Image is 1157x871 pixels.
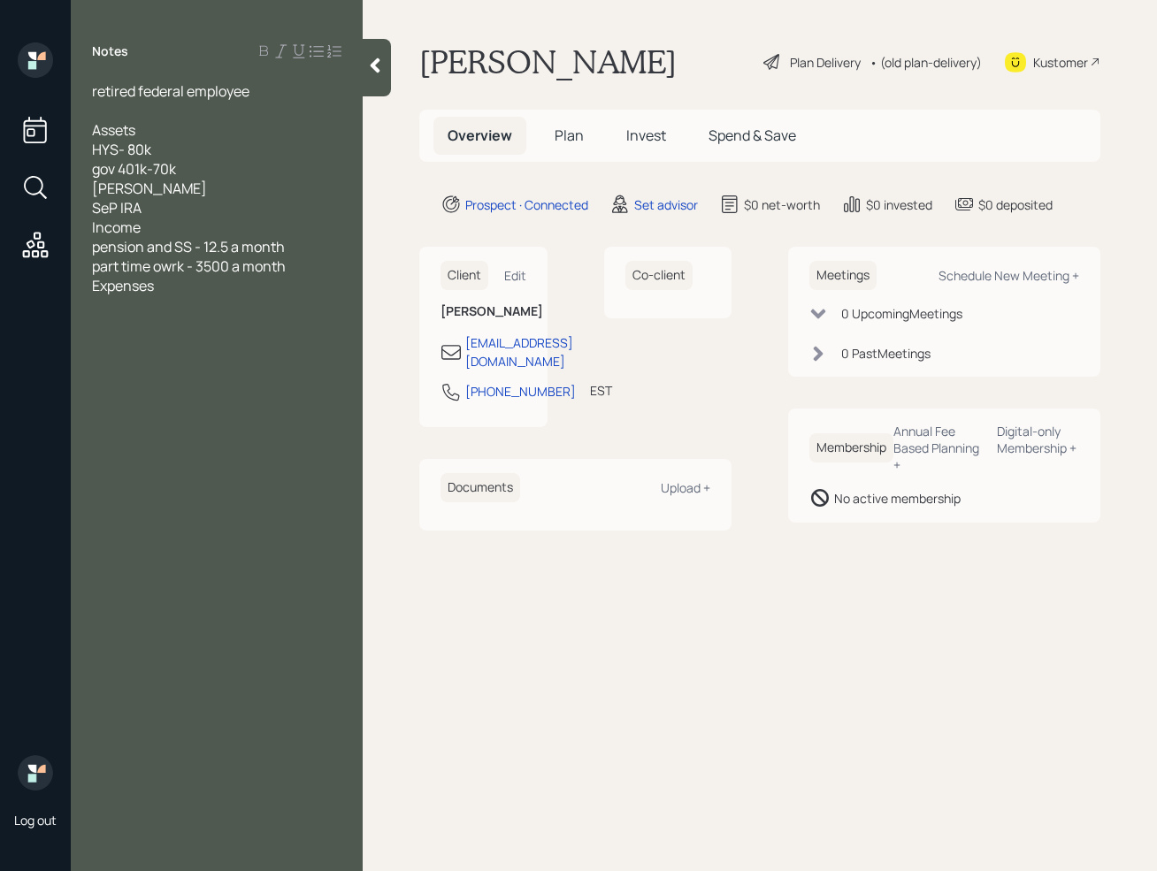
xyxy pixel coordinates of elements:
[441,473,520,502] h6: Documents
[92,276,154,295] span: Expenses
[809,433,893,462] h6: Membership
[626,126,666,145] span: Invest
[92,179,207,198] span: [PERSON_NAME]
[790,53,861,72] div: Plan Delivery
[92,140,151,159] span: HYS- 80k
[709,126,796,145] span: Spend & Save
[504,267,526,284] div: Edit
[555,126,584,145] span: Plan
[92,237,285,256] span: pension and SS - 12.5 a month
[809,261,877,290] h6: Meetings
[92,256,286,276] span: part time owrk - 3500 a month
[841,344,931,363] div: 0 Past Meeting s
[939,267,1079,284] div: Schedule New Meeting +
[870,53,982,72] div: • (old plan-delivery)
[978,195,1053,214] div: $0 deposited
[661,479,710,496] div: Upload +
[441,261,488,290] h6: Client
[893,423,983,473] div: Annual Fee Based Planning +
[419,42,677,81] h1: [PERSON_NAME]
[590,381,612,400] div: EST
[465,195,588,214] div: Prospect · Connected
[92,42,128,60] label: Notes
[744,195,820,214] div: $0 net-worth
[465,333,573,371] div: [EMAIL_ADDRESS][DOMAIN_NAME]
[448,126,512,145] span: Overview
[834,489,961,508] div: No active membership
[92,159,176,179] span: gov 401k-70k
[92,81,249,101] span: retired federal employee
[441,304,526,319] h6: [PERSON_NAME]
[997,423,1079,456] div: Digital-only Membership +
[92,198,142,218] span: SeP IRA
[625,261,693,290] h6: Co-client
[14,812,57,829] div: Log out
[92,218,141,237] span: Income
[18,755,53,791] img: retirable_logo.png
[866,195,932,214] div: $0 invested
[1033,53,1088,72] div: Kustomer
[92,120,135,140] span: Assets
[465,382,576,401] div: [PHONE_NUMBER]
[634,195,698,214] div: Set advisor
[841,304,962,323] div: 0 Upcoming Meeting s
